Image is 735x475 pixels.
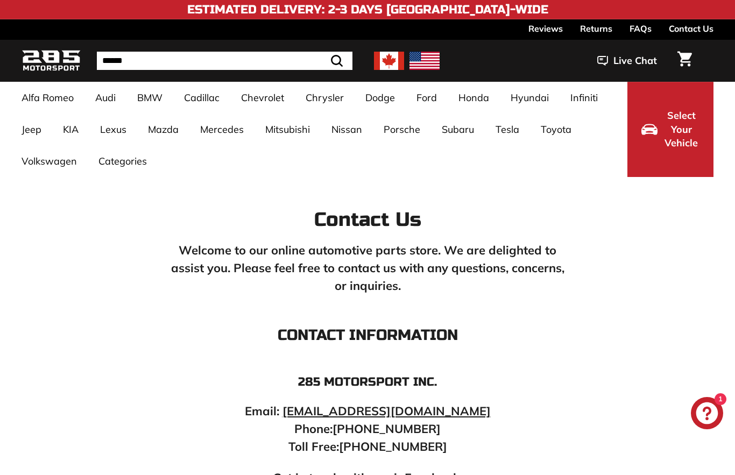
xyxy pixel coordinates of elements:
[282,403,491,419] a: [EMAIL_ADDRESS][DOMAIN_NAME]
[528,19,563,38] a: Reviews
[11,82,84,114] a: Alfa Romeo
[448,82,500,114] a: Honda
[168,375,567,388] h4: 285 Motorsport inc.
[97,52,352,70] input: Search
[560,82,609,114] a: Infiniti
[230,82,295,114] a: Chevrolet
[168,402,567,456] p: [PHONE_NUMBER] [PHONE_NUMBER]
[431,114,485,145] a: Subaru
[89,114,137,145] a: Lexus
[669,19,713,38] a: Contact Us
[52,114,89,145] a: KIA
[245,403,279,419] strong: Email:
[11,145,88,177] a: Volkswagen
[500,82,560,114] a: Hyundai
[485,114,530,145] a: Tesla
[295,82,355,114] a: Chrysler
[187,3,548,16] h4: Estimated Delivery: 2-3 Days [GEOGRAPHIC_DATA]-Wide
[137,114,189,145] a: Mazda
[627,82,713,177] button: Select Your Vehicle
[173,82,230,114] a: Cadillac
[355,82,406,114] a: Dodge
[84,82,126,114] a: Audi
[688,397,726,432] inbox-online-store-chat: Shopify online store chat
[168,327,567,344] h3: Contact Information
[255,114,321,145] a: Mitsubishi
[373,114,431,145] a: Porsche
[126,82,173,114] a: BMW
[671,42,698,79] a: Cart
[321,114,373,145] a: Nissan
[406,82,448,114] a: Ford
[630,19,652,38] a: FAQs
[22,48,81,74] img: Logo_285_Motorsport_areodynamics_components
[663,109,699,150] span: Select Your Vehicle
[583,47,671,74] button: Live Chat
[168,209,567,231] h2: Contact Us
[11,114,52,145] a: Jeep
[88,145,158,177] a: Categories
[613,54,657,68] span: Live Chat
[168,242,567,295] p: Welcome to our online automotive parts store. We are delighted to assist you. Please feel free to...
[189,114,255,145] a: Mercedes
[288,439,339,454] strong: Toll Free:
[580,19,612,38] a: Returns
[294,421,333,436] strong: Phone:
[530,114,582,145] a: Toyota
